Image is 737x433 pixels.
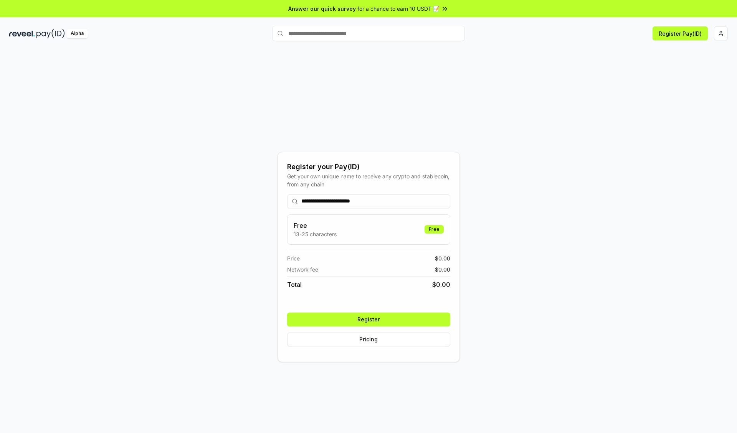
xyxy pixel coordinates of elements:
[425,225,444,234] div: Free
[36,29,65,38] img: pay_id
[287,280,302,289] span: Total
[435,265,450,273] span: $ 0.00
[653,26,708,40] button: Register Pay(ID)
[9,29,35,38] img: reveel_dark
[288,5,356,13] span: Answer our quick survey
[435,254,450,262] span: $ 0.00
[287,313,450,326] button: Register
[432,280,450,289] span: $ 0.00
[357,5,440,13] span: for a chance to earn 10 USDT 📝
[287,172,450,188] div: Get your own unique name to receive any crypto and stablecoin, from any chain
[294,221,337,230] h3: Free
[294,230,337,238] p: 13-25 characters
[287,265,318,273] span: Network fee
[287,333,450,346] button: Pricing
[287,254,300,262] span: Price
[66,29,88,38] div: Alpha
[287,161,450,172] div: Register your Pay(ID)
